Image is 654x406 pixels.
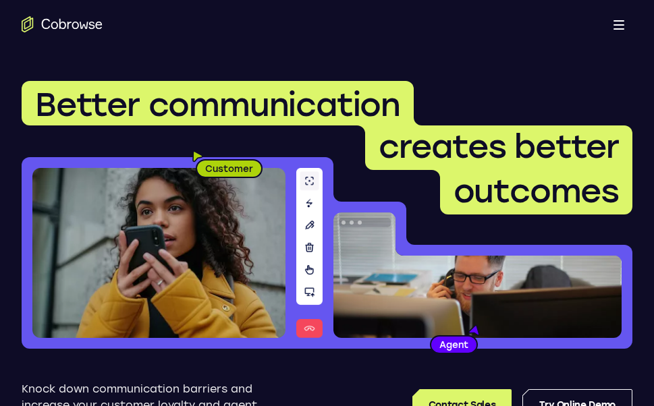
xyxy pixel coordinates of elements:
img: A series of tools used in co-browsing sessions [296,168,323,338]
img: A customer support agent talking on the phone [333,212,622,338]
span: outcomes [454,171,619,210]
img: A customer holding their phone [32,168,285,338]
span: creates better [379,127,619,166]
a: Go to the home page [22,16,103,32]
span: Better communication [35,85,400,124]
